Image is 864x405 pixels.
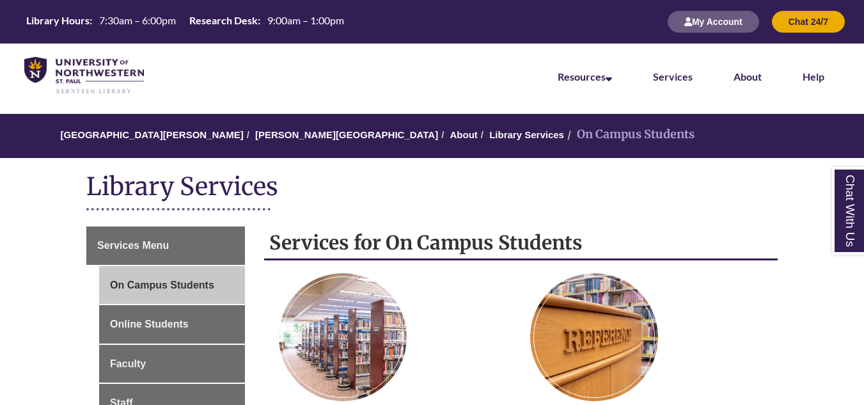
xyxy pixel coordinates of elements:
[803,70,824,83] a: Help
[450,129,478,140] a: About
[772,11,845,33] button: Chat 24/7
[86,226,245,265] a: Services Menu
[772,16,845,27] a: Chat 24/7
[489,129,564,140] a: Library Services
[99,266,245,305] a: On Campus Students
[734,70,762,83] a: About
[668,16,759,27] a: My Account
[255,129,438,140] a: [PERSON_NAME][GEOGRAPHIC_DATA]
[61,129,244,140] a: [GEOGRAPHIC_DATA][PERSON_NAME]
[97,240,169,251] span: Services Menu
[99,305,245,344] a: Online Students
[668,11,759,33] button: My Account
[558,70,612,83] a: Resources
[184,13,262,28] th: Research Desk:
[99,14,176,26] span: 7:30am – 6:00pm
[21,13,94,28] th: Library Hours:
[99,345,245,383] a: Faculty
[21,13,349,29] table: Hours Today
[86,171,778,205] h1: Library Services
[653,70,693,83] a: Services
[564,125,695,144] li: On Campus Students
[21,13,349,31] a: Hours Today
[24,57,144,95] img: UNWSP Library Logo
[267,14,344,26] span: 9:00am – 1:00pm
[264,226,778,260] h2: Services for On Campus Students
